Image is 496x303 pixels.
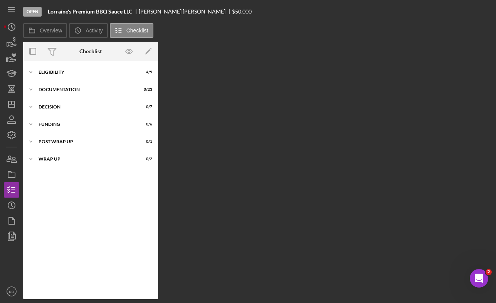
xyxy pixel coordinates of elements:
div: 0 / 6 [138,122,152,127]
div: Eligibility [39,70,133,74]
div: Decision [39,105,133,109]
div: Documentation [39,87,133,92]
div: 0 / 7 [138,105,152,109]
button: Activity [69,23,108,38]
span: $50,000 [232,8,252,15]
label: Checklist [126,27,148,34]
div: Funding [39,122,133,127]
label: Activity [86,27,103,34]
text: KD [9,289,14,294]
div: Open [23,7,42,17]
b: Lorraine's Premium BBQ Sauce LLC [48,8,132,15]
div: 4 / 9 [138,70,152,74]
div: Checklist [79,48,102,54]
div: Post Wrap Up [39,139,133,144]
span: 2 [486,269,492,275]
button: Checklist [110,23,153,38]
div: 0 / 2 [138,157,152,161]
div: 0 / 23 [138,87,152,92]
div: 0 / 1 [138,139,152,144]
button: Overview [23,23,67,38]
button: KD [4,284,19,299]
iframe: Intercom live chat [470,269,488,288]
label: Overview [40,27,62,34]
div: [PERSON_NAME] [PERSON_NAME] [139,8,232,15]
div: Wrap up [39,157,133,161]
